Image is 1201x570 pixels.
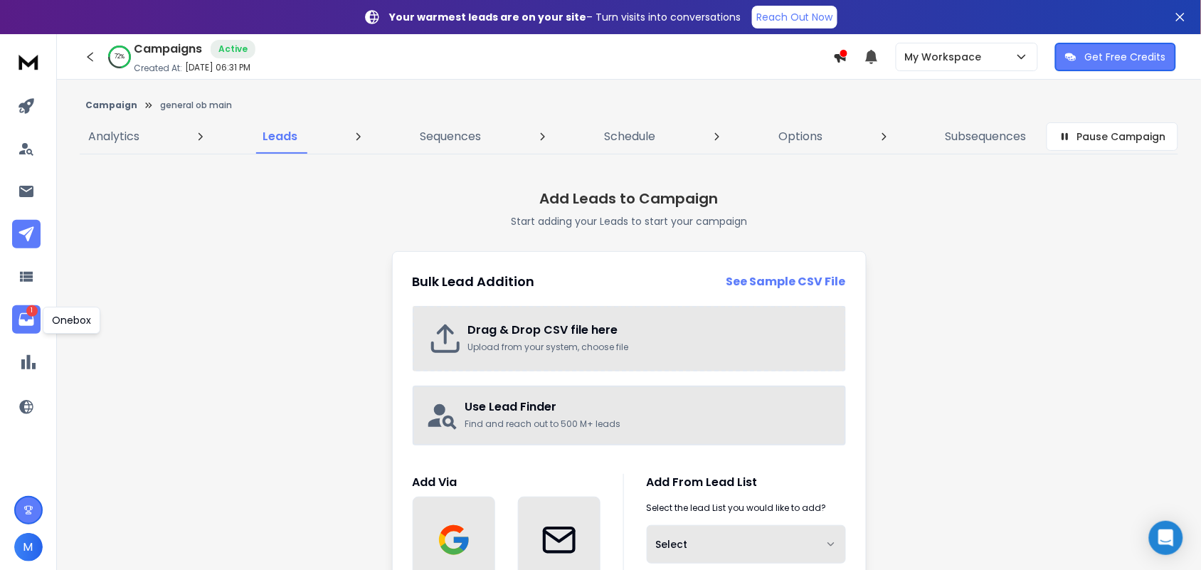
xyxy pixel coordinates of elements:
h2: Bulk Lead Addition [413,272,535,292]
a: Sequences [412,120,490,154]
p: general ob main [160,100,232,111]
p: 72 % [115,53,125,61]
h2: Use Lead Finder [465,399,833,416]
h1: Add Via [413,474,600,491]
div: Open Intercom Messenger [1149,521,1183,555]
div: Active [211,40,255,58]
p: Start adding your Leads to start your campaign [511,214,747,228]
p: Sequences [420,128,482,145]
a: Leads [254,120,306,154]
a: Analytics [80,120,148,154]
span: Select [656,537,688,551]
button: Campaign [85,100,137,111]
p: Find and reach out to 500 M+ leads [465,418,833,430]
a: Subsequences [937,120,1035,154]
p: My Workspace [905,50,988,64]
p: Upload from your system, choose file [468,342,830,353]
p: – Turn visits into conversations [389,10,741,24]
h1: Campaigns [134,41,202,58]
a: Reach Out Now [752,6,837,28]
p: Analytics [88,128,139,145]
p: Schedule [604,128,655,145]
button: M [14,533,43,561]
a: Options [770,120,831,154]
p: Leads [263,128,297,145]
p: [DATE] 06:31 PM [185,62,250,73]
img: logo [14,48,43,75]
h1: Add From Lead List [647,474,846,491]
strong: Your warmest leads are on your site [389,10,586,24]
div: Onebox [43,307,100,334]
p: Get Free Credits [1085,50,1166,64]
button: Get Free Credits [1055,43,1176,71]
p: 1 [26,305,38,317]
h2: Drag & Drop CSV file here [468,322,830,339]
h1: Add Leads to Campaign [540,189,719,209]
a: Schedule [596,120,664,154]
a: See Sample CSV File [726,273,846,290]
p: Select the lead List you would like to add? [647,502,827,514]
p: Reach Out Now [756,10,833,24]
p: Subsequences [946,128,1027,145]
a: 1 [12,305,41,334]
p: Created At: [134,63,182,74]
button: Pause Campaign [1047,122,1178,151]
p: Options [778,128,822,145]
